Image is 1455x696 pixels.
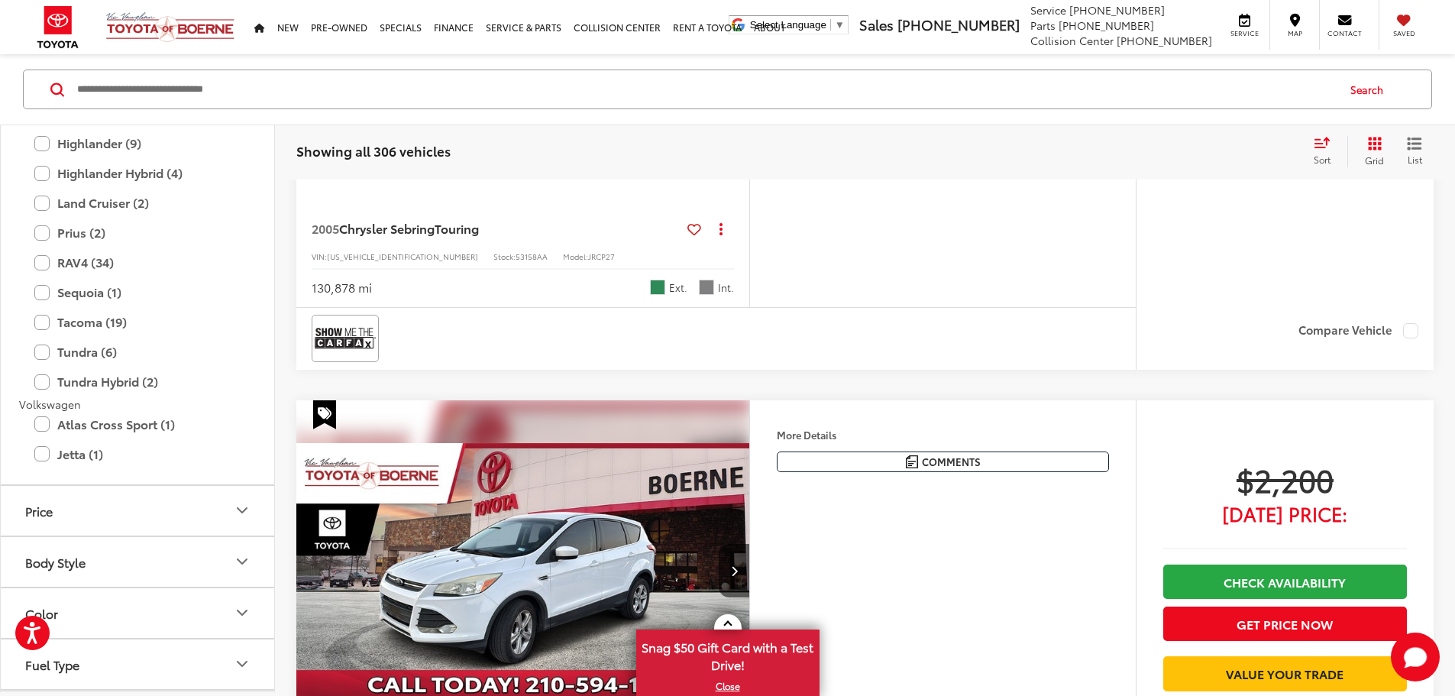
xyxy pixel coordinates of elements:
[34,249,241,276] label: RAV4 (34)
[1,486,276,536] button: PricePrice
[19,397,81,412] span: Volkswagen
[707,215,734,242] button: Actions
[1298,323,1418,338] label: Compare Vehicle
[34,441,241,468] label: Jetta (1)
[1306,136,1347,167] button: Select sort value
[25,606,58,620] div: Color
[327,251,478,262] span: [US_VEHICLE_IDENTIFICATION_NUMBER]
[1391,633,1440,681] svg: Start Chat
[1163,607,1407,641] button: Get Price Now
[1030,33,1114,48] span: Collision Center
[650,280,665,295] span: Satin Jade Pearlcoat
[105,11,235,43] img: Vic Vaughan Toyota of Boerne
[315,318,376,358] img: View CARFAX report
[830,19,831,31] span: ​
[312,220,681,237] a: 2005Chrysler SebringTouring
[859,15,894,34] span: Sales
[1314,153,1331,166] span: Sort
[76,71,1336,108] input: Search by Make, Model, or Keyword
[34,309,241,335] label: Tacoma (19)
[777,429,1109,440] h4: More Details
[1163,656,1407,691] a: Value Your Trade
[1227,28,1262,38] span: Service
[34,160,241,186] label: Highlander Hybrid (4)
[719,222,723,235] span: dropdown dots
[296,141,451,160] span: Showing all 306 vehicles
[1,588,276,638] button: ColorColor
[1,537,276,587] button: Body StyleBody Style
[1365,154,1384,167] span: Grid
[233,501,251,520] div: Price
[1069,2,1165,18] span: [PHONE_NUMBER]
[1163,460,1407,498] span: $2,200
[312,219,339,237] span: 2005
[34,411,241,438] label: Atlas Cross Sport (1)
[34,189,241,216] label: Land Cruiser (2)
[638,631,818,678] span: Snag $50 Gift Card with a Test Drive!
[312,251,327,262] span: VIN:
[233,552,251,571] div: Body Style
[1278,28,1311,38] span: Map
[516,251,548,262] span: 53158AA
[233,604,251,622] div: Color
[34,130,241,157] label: Highlander (9)
[563,251,588,262] span: Model:
[669,280,687,295] span: Ext.
[750,19,826,31] span: Select Language
[339,219,435,237] span: Chrysler Sebring
[25,555,86,569] div: Body Style
[25,503,53,518] div: Price
[777,452,1109,472] button: Comments
[1327,28,1362,38] span: Contact
[897,15,1020,34] span: [PHONE_NUMBER]
[719,544,749,597] button: Next image
[493,251,516,262] span: Stock:
[1030,2,1066,18] span: Service
[25,657,79,672] div: Fuel Type
[1030,18,1056,33] span: Parts
[313,400,336,429] span: Special
[312,279,372,296] div: 130,878 mi
[1395,136,1434,167] button: List View
[1347,136,1395,167] button: Grid View
[1163,506,1407,521] span: [DATE] Price:
[233,655,251,673] div: Fuel Type
[1117,33,1212,48] span: [PHONE_NUMBER]
[34,219,241,246] label: Prius (2)
[34,368,241,395] label: Tundra Hybrid (2)
[34,279,241,306] label: Sequoia (1)
[1387,28,1421,38] span: Saved
[588,251,615,262] span: JRCP27
[750,19,845,31] a: Select Language​
[1391,633,1440,681] button: Toggle Chat Window
[34,338,241,365] label: Tundra (6)
[435,219,479,237] span: Touring
[922,455,981,469] span: Comments
[835,19,845,31] span: ▼
[1,639,276,689] button: Fuel TypeFuel Type
[1163,565,1407,599] a: Check Availability
[906,455,918,468] img: Comments
[718,280,734,295] span: Int.
[1407,153,1422,166] span: List
[1059,18,1154,33] span: [PHONE_NUMBER]
[1336,70,1405,108] button: Search
[699,280,714,295] span: Dark Slate Gray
